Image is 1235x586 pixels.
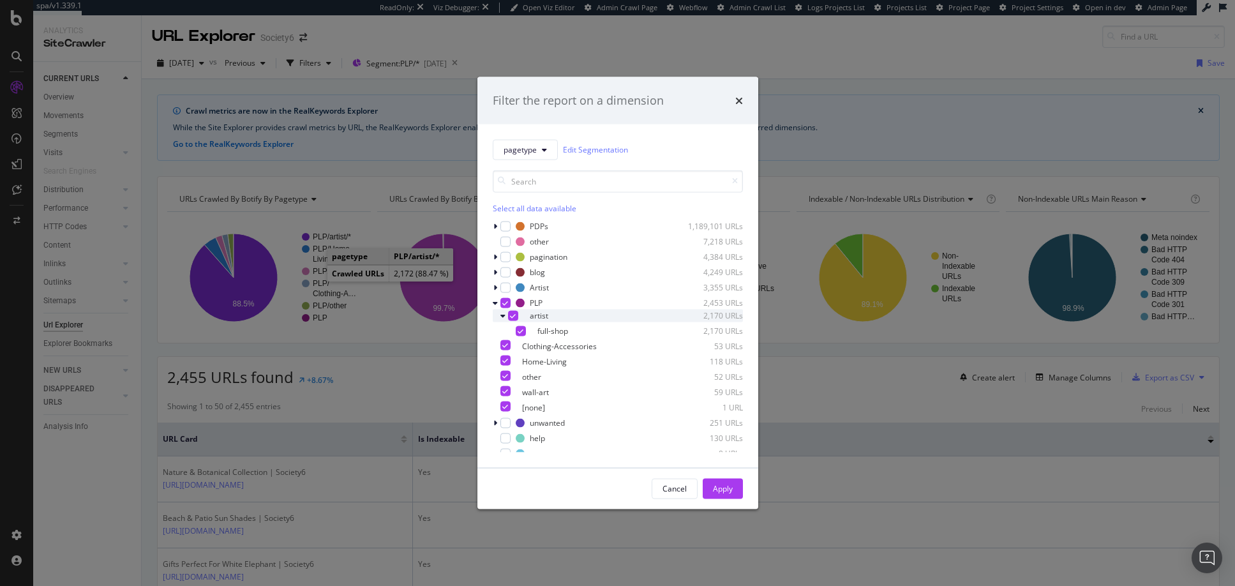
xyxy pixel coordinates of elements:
div: modal [477,77,758,509]
div: 4,249 URLs [680,267,743,278]
div: company [530,448,562,459]
div: pagination [530,252,567,262]
div: 130 URLs [680,433,743,444]
div: Clothing-Accessories [522,341,597,352]
span: pagetype [504,144,537,155]
div: 2,453 URLs [680,297,743,308]
div: Open Intercom Messenger [1192,543,1222,573]
div: 8 URLs [680,448,743,459]
button: pagetype [493,139,558,160]
button: Apply [703,478,743,499]
div: 251 URLs [680,417,743,428]
div: 1,189,101 URLs [680,221,743,232]
a: Edit Segmentation [563,143,628,156]
div: PDPs [530,221,548,232]
button: Cancel [652,478,698,499]
div: 118 URLs [680,356,743,367]
div: Filter the report on a dimension [493,93,664,109]
div: 1 URL [680,402,743,413]
div: blog [530,267,545,278]
div: full-shop [537,326,568,336]
div: [none] [522,402,545,413]
div: other [530,236,549,247]
div: 3,355 URLs [680,282,743,293]
div: times [735,93,743,109]
div: 53 URLs [680,341,743,352]
div: PLP [530,297,543,308]
div: 2,170 URLs [680,326,743,336]
div: 4,384 URLs [680,252,743,262]
div: help [530,433,545,444]
div: Artist [530,282,549,293]
div: wall-art [522,387,549,398]
div: 52 URLs [680,372,743,382]
input: Search [493,170,743,192]
div: Cancel [662,483,687,494]
div: other [522,372,541,382]
div: Select all data available [493,202,743,213]
div: 7,218 URLs [680,236,743,247]
div: Apply [713,483,733,494]
div: unwanted [530,417,565,428]
div: 2,170 URLs [680,310,743,321]
div: Home-Living [522,356,567,367]
div: 59 URLs [680,387,743,398]
div: artist [530,310,548,321]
